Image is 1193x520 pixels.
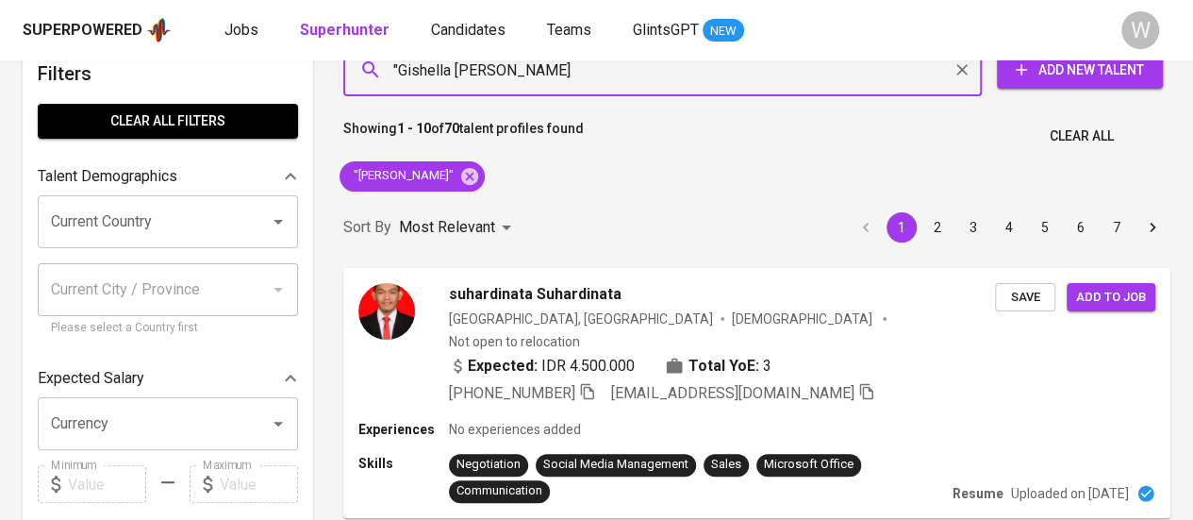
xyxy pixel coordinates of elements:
p: Showing of talent profiles found [343,119,584,154]
div: Communication [456,482,542,500]
p: No experiences added [449,420,581,439]
p: Resume [953,484,1003,503]
span: suhardinata Suhardinata [449,283,621,306]
h6: Filters [38,59,298,89]
p: Uploaded on [DATE] [1011,484,1129,503]
p: Sort By [343,216,391,239]
span: Save [1004,287,1046,309]
p: Most Relevant [399,216,495,239]
a: Superpoweredapp logo [23,16,172,44]
span: Add to job [1076,287,1146,309]
b: Expected: [468,355,538,377]
a: Jobs [224,19,262,42]
p: Please select a Country first [51,319,285,338]
button: Go to page 4 [994,212,1024,243]
span: Add New Talent [1012,59,1148,82]
div: "[PERSON_NAME]" [340,161,485,192]
button: Go to page 5 [1030,212,1060,243]
a: Candidates [431,19,509,42]
button: Go to next page [1137,212,1168,243]
button: Save [995,283,1055,312]
button: Go to page 7 [1102,212,1132,243]
button: Add to job [1067,283,1155,312]
p: Talent Demographics [38,165,177,188]
span: NEW [703,22,744,41]
img: app logo [146,16,172,44]
div: IDR 4.500.000 [449,355,635,377]
button: Go to page 3 [958,212,988,243]
p: Skills [358,454,449,473]
button: Add New Talent [997,51,1163,89]
p: Experiences [358,420,449,439]
span: Clear All [1050,125,1114,148]
button: Go to page 6 [1066,212,1096,243]
b: 70 [444,121,459,136]
a: Superhunter [300,19,393,42]
div: Sales [711,456,741,474]
div: Negotiation [456,456,521,474]
span: Jobs [224,21,258,39]
span: 3 [763,355,771,377]
button: Clear All filters [38,104,298,139]
span: [DEMOGRAPHIC_DATA] [732,310,875,328]
a: GlintsGPT NEW [633,19,744,42]
span: Candidates [431,21,505,39]
div: W [1121,11,1159,49]
img: ddd47bc624aadc6039976ae492e0bf26.jpg [358,283,415,340]
p: Expected Salary [38,367,144,390]
button: Clear [949,57,975,83]
div: [GEOGRAPHIC_DATA], [GEOGRAPHIC_DATA] [449,310,713,328]
input: Value [220,465,298,503]
button: Open [265,209,291,235]
span: Clear All filters [53,109,283,133]
span: [PHONE_NUMBER] [449,384,575,402]
span: GlintsGPT [633,21,699,39]
p: Not open to relocation [449,332,580,351]
button: Clear All [1042,119,1121,154]
input: Value [68,465,146,503]
div: Expected Salary [38,360,298,397]
span: Teams [547,21,591,39]
a: Teams [547,19,595,42]
b: Superhunter [300,21,389,39]
a: suhardinata Suhardinata[GEOGRAPHIC_DATA], [GEOGRAPHIC_DATA][DEMOGRAPHIC_DATA] Not open to relocat... [343,268,1170,518]
nav: pagination navigation [848,212,1170,243]
div: Superpowered [23,20,142,42]
b: 1 - 10 [397,121,431,136]
button: page 1 [886,212,917,243]
b: Total YoE: [688,355,759,377]
div: Most Relevant [399,210,518,245]
div: Social Media Management [543,456,688,474]
span: [EMAIL_ADDRESS][DOMAIN_NAME] [611,384,854,402]
span: "[PERSON_NAME]" [340,167,465,185]
button: Go to page 2 [922,212,953,243]
div: Talent Demographics [38,158,298,195]
div: Microsoft Office [764,456,853,474]
button: Open [265,411,291,437]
